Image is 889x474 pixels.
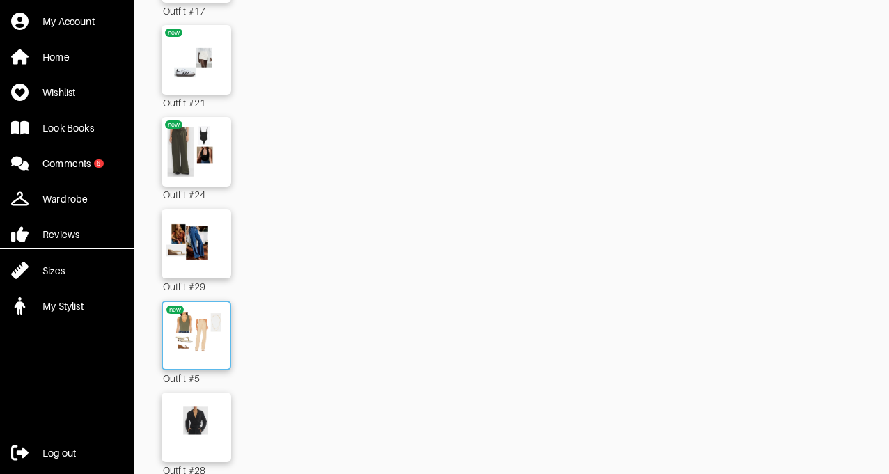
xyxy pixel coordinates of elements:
[162,370,231,386] div: Outfit #5
[42,299,84,313] div: My Stylist
[42,446,76,460] div: Log out
[42,157,91,171] div: Comments
[157,216,236,271] img: Outfit Outfit #29
[42,50,70,64] div: Home
[42,121,94,135] div: Look Books
[162,95,231,110] div: Outfit #21
[157,400,236,455] img: Outfit Outfit #28
[168,29,180,37] div: new
[162,3,231,18] div: Outfit #17
[42,15,95,29] div: My Account
[97,159,100,168] div: 6
[168,120,180,129] div: new
[42,264,65,278] div: Sizes
[157,124,236,180] img: Outfit Outfit #24
[42,86,75,100] div: Wishlist
[157,32,236,88] img: Outfit Outfit #21
[169,306,182,314] div: new
[159,309,234,362] img: Outfit Outfit #5
[42,228,79,242] div: Reviews
[162,187,231,202] div: Outfit #24
[42,192,88,206] div: Wardrobe
[162,278,231,294] div: Outfit #29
